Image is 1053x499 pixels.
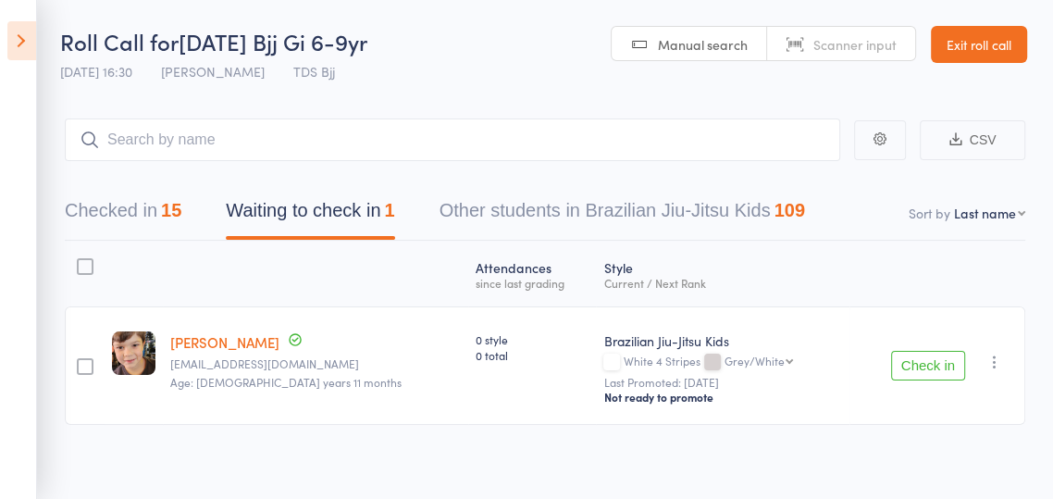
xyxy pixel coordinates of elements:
img: image1749597729.png [112,331,155,375]
span: 0 total [476,347,589,363]
span: [DATE] 16:30 [60,62,132,81]
div: 15 [161,200,181,220]
a: [PERSON_NAME] [170,332,279,352]
div: Grey/White [724,355,784,367]
input: Search by name [65,119,840,161]
span: TDS Bjj [293,62,335,81]
button: Waiting to check in1 [226,191,394,240]
span: 0 style [476,331,589,347]
div: Style [596,249,849,298]
span: Scanner input [813,35,897,54]
div: Last name [954,204,1016,222]
span: Age: [DEMOGRAPHIC_DATA] years 11 months [170,374,402,390]
div: since last grading [476,277,589,289]
small: bj.finn88@gmail.com [170,357,460,370]
div: Not ready to promote [603,390,842,405]
div: 109 [774,200,804,220]
span: [PERSON_NAME] [161,62,265,81]
button: Other students in Brazilian Jiu-Jitsu Kids109 [440,191,805,240]
span: Roll Call for [60,26,179,56]
button: CSV [920,120,1025,160]
div: Current / Next Rank [603,277,842,289]
small: Last Promoted: [DATE] [603,376,842,389]
span: Manual search [658,35,748,54]
label: Sort by [909,204,950,222]
a: Exit roll call [931,26,1027,63]
div: 1 [384,200,394,220]
span: [DATE] Bjj Gi 6-9yr [179,26,367,56]
button: Checked in15 [65,191,181,240]
button: Check in [891,351,965,380]
div: Atten­dances [468,249,597,298]
div: White 4 Stripes [603,355,842,370]
div: Brazilian Jiu-Jitsu Kids [603,331,842,350]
